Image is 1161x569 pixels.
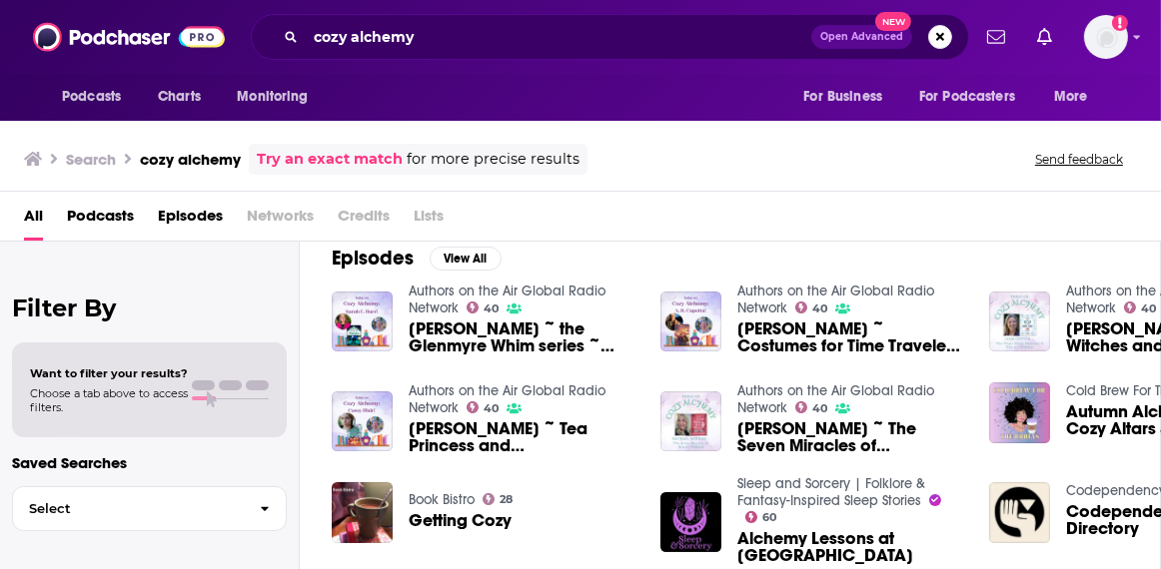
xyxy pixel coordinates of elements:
[820,32,903,42] span: Open Advanced
[409,512,512,529] a: Getting Cozy
[332,482,393,543] img: Getting Cozy
[409,320,636,354] a: Sarah E. Burr ~ the Glenmyre Whim series ~ Cozy Alchemy Ep. 2
[1029,151,1129,168] button: Send feedback
[251,14,969,60] div: Search podcasts, credits, & more...
[332,246,414,271] h2: Episodes
[737,382,934,416] a: Authors on the Air Global Radio Network
[906,78,1044,116] button: open menu
[409,420,636,454] span: [PERSON_NAME] ~ Tea Princess and [PERSON_NAME]'s Sanctuary ~ Cozy Alchemy Ep. 3!
[737,320,965,354] span: [PERSON_NAME] ~ Costumes for Time Travelers ~ Cozy Alchemy Ep. 4
[1040,78,1113,116] button: open menu
[737,475,925,509] a: Sleep and Sorcery | Folklore & Fantasy-Inspired Sleep Stories
[660,391,721,452] img: Rachael Herron ~ The Seven Miracles of Beatrix Holland ~ Cozy Alchemy Ep. 5
[803,83,882,111] span: For Business
[737,320,965,354] a: A. R. Capetta ~ Costumes for Time Travelers ~ Cozy Alchemy Ep. 4
[660,291,721,352] img: A. R. Capetta ~ Costumes for Time Travelers ~ Cozy Alchemy Ep. 4
[145,78,213,116] a: Charts
[660,492,721,553] img: Alchemy Lessons at Wizard School
[24,200,43,241] a: All
[30,366,188,380] span: Want to filter your results?
[338,200,390,241] span: Credits
[247,200,314,241] span: Networks
[257,148,403,171] a: Try an exact match
[1112,15,1128,31] svg: Add a profile image
[989,482,1050,543] img: Codependency Alchemy Directory
[158,200,223,241] a: Episodes
[409,382,605,416] a: Authors on the Air Global Radio Network
[1141,304,1156,313] span: 40
[430,247,502,271] button: View All
[409,491,475,508] a: Book Bistro
[306,21,811,53] input: Search podcasts, credits, & more...
[1084,15,1128,59] button: Show profile menu
[158,83,201,111] span: Charts
[409,420,636,454] a: Casey Blair ~ Tea Princess and Sage's Sanctuary ~ Cozy Alchemy Ep. 3!
[745,511,777,523] a: 60
[140,150,241,169] h3: cozy alchemy
[48,78,147,116] button: open menu
[737,420,965,454] span: [PERSON_NAME] ~ The Seven Miracles of [PERSON_NAME] ~ Cozy Alchemy Ep. 5
[483,493,514,505] a: 28
[795,401,828,413] a: 40
[332,291,393,352] img: Sarah E. Burr ~ the Glenmyre Whim series ~ Cozy Alchemy Ep. 2
[1054,83,1088,111] span: More
[989,382,1050,443] img: Autumn Alchemy: Crafting Cozy Altars & Homes for the Fall
[1084,15,1128,59] span: Logged in as AtriaBooks
[762,513,776,522] span: 60
[500,495,513,504] span: 28
[407,148,580,171] span: for more precise results
[484,404,499,413] span: 40
[484,304,499,313] span: 40
[67,200,134,241] a: Podcasts
[979,20,1013,54] a: Show notifications dropdown
[1029,20,1060,54] a: Show notifications dropdown
[875,12,911,31] span: New
[12,486,287,531] button: Select
[919,83,1015,111] span: For Podcasters
[989,291,1050,352] img: Leah Cutter ~ Water Witches and Ice Elves ~ Cozy Alchemy Ep. 6
[737,530,965,564] span: Alchemy Lessons at [GEOGRAPHIC_DATA]
[12,453,287,472] p: Saved Searches
[409,283,605,316] a: Authors on the Air Global Radio Network
[789,78,907,116] button: open menu
[812,404,827,413] span: 40
[223,78,334,116] button: open menu
[737,283,934,316] a: Authors on the Air Global Radio Network
[332,246,502,271] a: EpisodesView All
[13,502,244,515] span: Select
[30,386,188,414] span: Choose a tab above to access filters.
[737,420,965,454] a: Rachael Herron ~ The Seven Miracles of Beatrix Holland ~ Cozy Alchemy Ep. 5
[414,200,444,241] span: Lists
[66,150,116,169] h3: Search
[795,301,828,313] a: 40
[237,83,308,111] span: Monitoring
[1124,301,1157,313] a: 40
[467,301,500,313] a: 40
[62,83,121,111] span: Podcasts
[1084,15,1128,59] img: User Profile
[737,530,965,564] a: Alchemy Lessons at Wizard School
[12,293,287,322] h2: Filter By
[409,320,636,354] span: [PERSON_NAME] ~ the Glenmyre Whim series ~ Cozy Alchemy Ep. 2
[811,25,912,49] button: Open AdvancedNew
[812,304,827,313] span: 40
[33,18,225,56] img: Podchaser - Follow, Share and Rate Podcasts
[467,401,500,413] a: 40
[332,391,393,452] img: Casey Blair ~ Tea Princess and Sage's Sanctuary ~ Cozy Alchemy Ep. 3!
